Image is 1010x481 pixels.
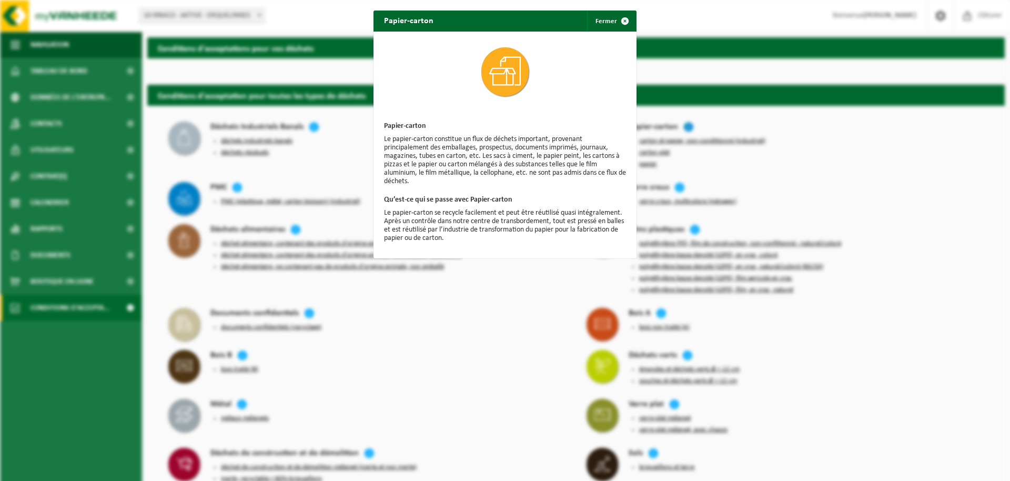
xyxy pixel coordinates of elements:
button: Fermer [587,11,635,32]
p: Le papier-carton constitue un flux de déchets important, provenant principalement des emballages,... [384,135,626,186]
p: Le papier-carton se recycle facilement et peut être réutilisé quasi intégralement. Après un contr... [384,209,626,243]
h2: Papier-carton [373,11,444,31]
h3: Qu’est-ce qui se passe avec Papier-carton [384,196,626,204]
h3: Papier-carton [384,123,626,130]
